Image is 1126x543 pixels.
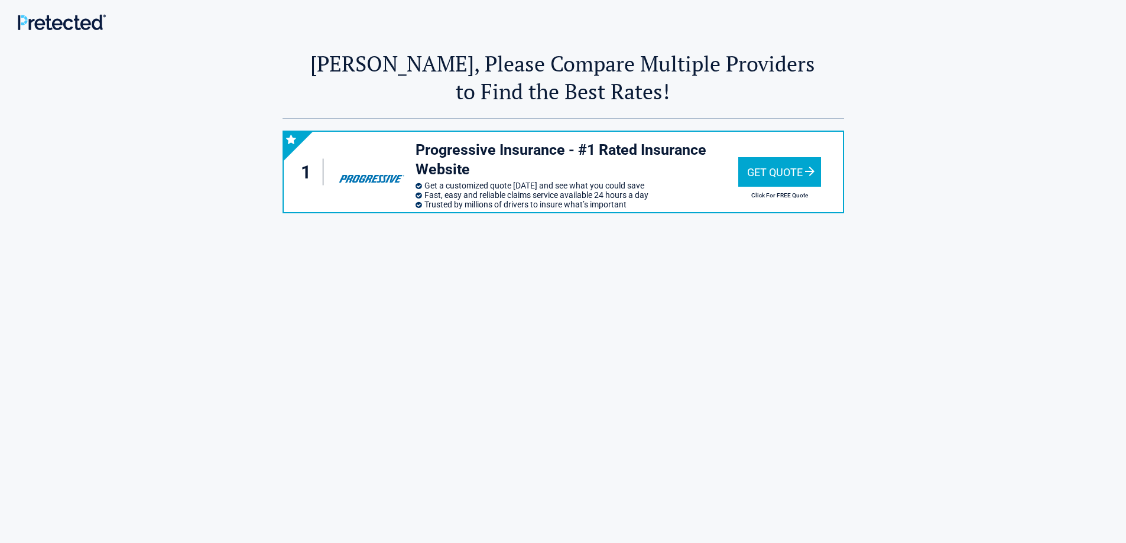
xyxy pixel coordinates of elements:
div: 1 [296,159,324,186]
h2: [PERSON_NAME], Please Compare Multiple Providers to Find the Best Rates! [283,50,844,105]
img: Main Logo [18,14,106,30]
h2: Click For FREE Quote [738,192,821,199]
li: Fast, easy and reliable claims service available 24 hours a day [416,190,738,200]
h3: Progressive Insurance - #1 Rated Insurance Website [416,141,738,179]
li: Trusted by millions of drivers to insure what’s important [416,200,738,209]
img: progressive's logo [333,154,409,190]
li: Get a customized quote [DATE] and see what you could save [416,181,738,190]
div: Get Quote [738,157,821,187]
